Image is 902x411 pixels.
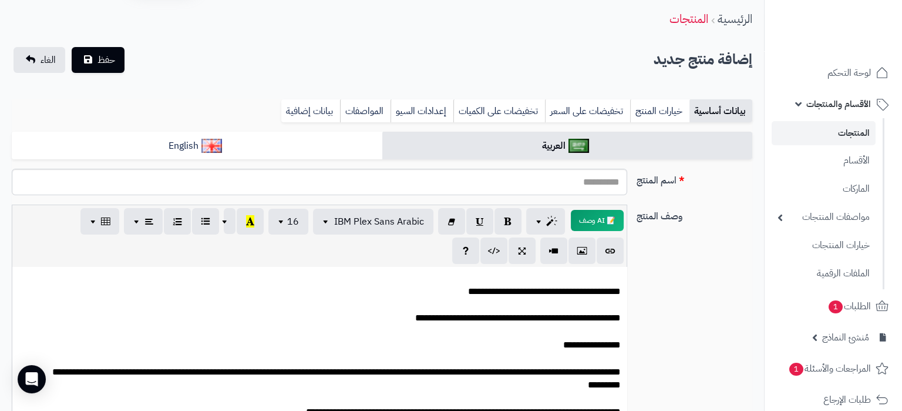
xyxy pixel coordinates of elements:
[829,300,843,313] span: 1
[789,363,803,376] span: 1
[201,139,222,153] img: English
[382,132,753,161] a: العربية
[453,99,545,123] a: تخفيضات على الكميات
[669,10,708,28] a: المنتجات
[788,360,871,377] span: المراجعات والأسئلة
[827,298,871,315] span: الطلبات
[72,47,124,73] button: حفظ
[14,47,65,73] a: الغاء
[718,10,752,28] a: الرئيسية
[772,121,876,145] a: المنتجات
[689,99,752,123] a: بيانات أساسية
[823,392,871,408] span: طلبات الإرجاع
[827,65,871,81] span: لوحة التحكم
[772,292,895,320] a: الطلبات1
[340,99,391,123] a: المواصفات
[391,99,453,123] a: إعدادات السيو
[772,176,876,202] a: الماركات
[268,209,308,235] button: 16
[772,148,876,173] a: الأقسام
[772,261,876,286] a: الملفات الرقمية
[97,53,115,67] span: حفظ
[772,59,895,87] a: لوحة التحكم
[313,209,433,235] button: IBM Plex Sans Arabic
[571,210,624,231] button: 📝 AI وصف
[568,139,589,153] img: العربية
[772,355,895,383] a: المراجعات والأسئلة1
[18,365,46,393] div: Open Intercom Messenger
[772,233,876,258] a: خيارات المنتجات
[632,169,757,188] label: اسم المنتج
[806,96,871,112] span: الأقسام والمنتجات
[632,205,757,223] label: وصف المنتج
[41,53,56,67] span: الغاء
[12,132,382,161] a: English
[287,215,299,229] span: 16
[281,99,340,123] a: بيانات إضافية
[822,329,869,346] span: مُنشئ النماذج
[334,215,424,229] span: IBM Plex Sans Arabic
[630,99,689,123] a: خيارات المنتج
[545,99,630,123] a: تخفيضات على السعر
[772,205,876,230] a: مواصفات المنتجات
[654,48,752,72] h2: إضافة منتج جديد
